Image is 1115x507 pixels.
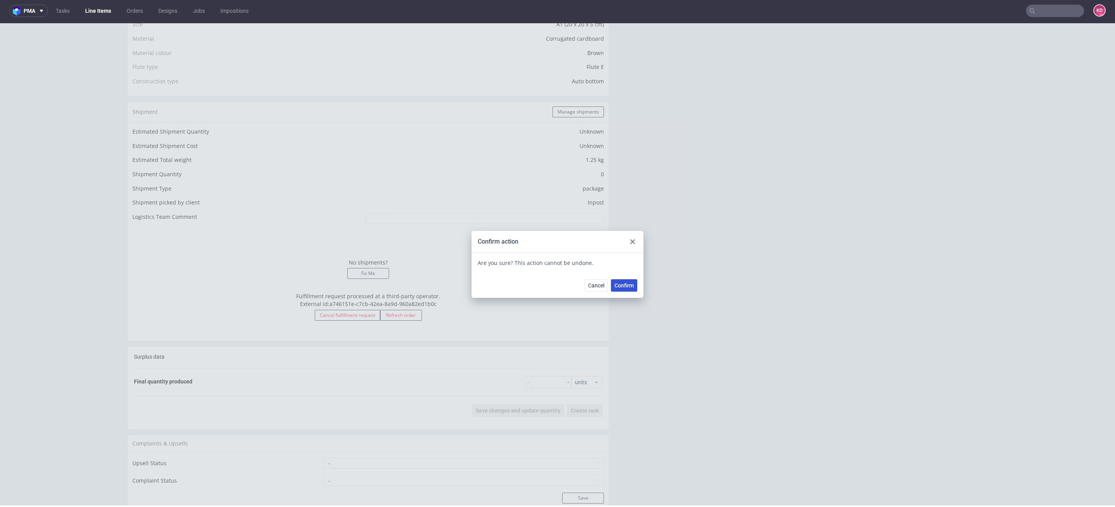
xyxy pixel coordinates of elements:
div: Confirm action [478,214,518,223]
a: Designs [154,5,182,17]
span: Confirm [614,260,634,265]
a: Line Items [81,5,116,17]
a: Orders [122,5,148,17]
div: Fulfillment request processed at a third-party operator. External id: a746151e-c7cb-42ea-8a9d-960... [132,265,604,307]
a: Impositions [216,5,253,17]
a: Tasks [51,5,74,17]
span: Cancel [588,260,604,265]
figcaption: KD [1094,5,1105,16]
button: Confirm [611,256,637,268]
div: Are you sure? This action cannot be undone. [478,236,637,244]
img: logo [13,7,24,15]
button: Cancel [585,256,608,268]
span: pma [24,8,35,14]
button: pma [9,5,48,17]
a: Jobs [188,5,209,17]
